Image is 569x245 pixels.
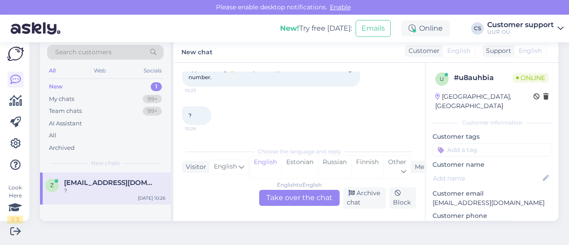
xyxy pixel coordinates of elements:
p: [EMAIL_ADDRESS][DOMAIN_NAME] [433,198,551,208]
input: Add a tag [433,143,551,157]
div: Customer information [433,119,551,127]
div: Russian [318,156,351,178]
span: English [214,162,237,172]
div: 99+ [143,107,162,116]
div: English to English [277,181,322,189]
p: Customer tags [433,132,551,141]
div: Archive chat [343,187,386,209]
div: All [49,131,56,140]
div: Request phone number [433,221,513,233]
div: English [249,156,281,178]
div: # u8auhbia [454,72,513,83]
div: Choose the language and reply [182,148,416,156]
a: Customer supportUUR OÜ [487,21,564,36]
span: 10:23 [185,87,218,94]
span: zivka254@gmail.com [64,179,156,187]
div: Socials [142,65,164,76]
div: [DATE] 10:26 [138,195,165,201]
span: Enable [327,3,353,11]
div: Block [389,187,416,209]
div: My chats [49,95,74,104]
span: Search customers [55,48,112,57]
p: Customer email [433,189,551,198]
span: u [440,76,444,82]
div: AI Assistant [49,119,82,128]
div: Support [482,46,511,56]
div: Team chats [49,107,82,116]
p: Customer name [433,160,551,169]
div: New [49,82,63,91]
button: Emails [356,20,391,37]
span: English [519,46,542,56]
div: UUR OÜ [487,28,554,36]
div: Me [411,162,424,172]
div: 99+ [143,95,162,104]
img: Askly Logo [7,47,24,61]
span: ? [188,112,192,119]
div: Take over the chat [259,190,340,206]
div: Finnish [351,156,383,178]
div: Try free [DATE]: [280,23,352,34]
div: Archived [49,144,75,153]
div: ? [64,187,165,195]
span: New chats [91,159,120,167]
span: 10:26 [185,125,218,132]
div: Online [401,20,450,36]
div: Customer support [487,21,554,28]
input: Add name [433,173,541,183]
span: Other [388,158,406,166]
div: CS [471,22,484,35]
label: New chat [181,45,212,57]
div: Visitor [182,162,206,172]
span: z [50,182,54,189]
b: New! [280,24,299,32]
span: English [447,46,470,56]
div: Estonian [281,156,318,178]
div: 1 / 3 [7,216,23,224]
div: Customer [405,46,440,56]
div: [GEOGRAPHIC_DATA], [GEOGRAPHIC_DATA] [435,92,533,111]
div: All [47,65,57,76]
span: Online [513,73,549,83]
div: Look Here [7,184,23,224]
div: Web [92,65,108,76]
div: 1 [151,82,162,91]
p: Customer phone [433,211,551,221]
